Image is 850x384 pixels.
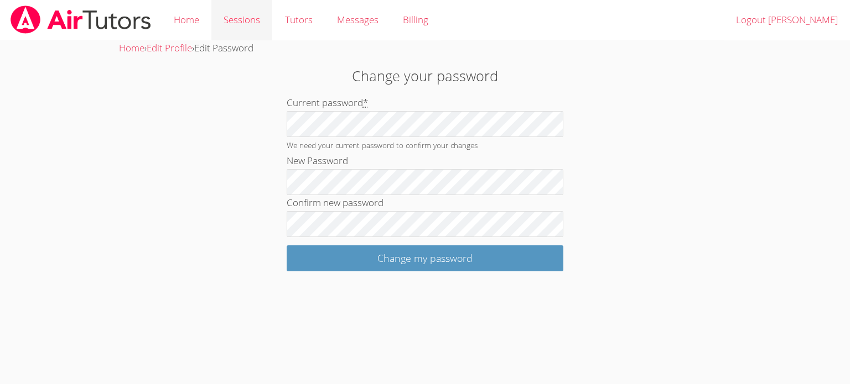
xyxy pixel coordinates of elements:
small: We need your current password to confirm your changes [287,140,478,150]
abbr: required [363,96,368,109]
a: Edit Profile [147,41,192,54]
label: Confirm new password [287,196,383,209]
img: airtutors_banner-c4298cdbf04f3fff15de1276eac7730deb9818008684d7c2e4769d2f7ddbe033.png [9,6,152,34]
div: › › [119,40,731,56]
h2: Change your password [195,65,654,86]
a: Home [119,41,144,54]
span: Edit Password [194,41,253,54]
input: Change my password [287,245,563,271]
label: Current password [287,96,368,109]
label: New Password [287,154,348,167]
span: Messages [337,13,379,26]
